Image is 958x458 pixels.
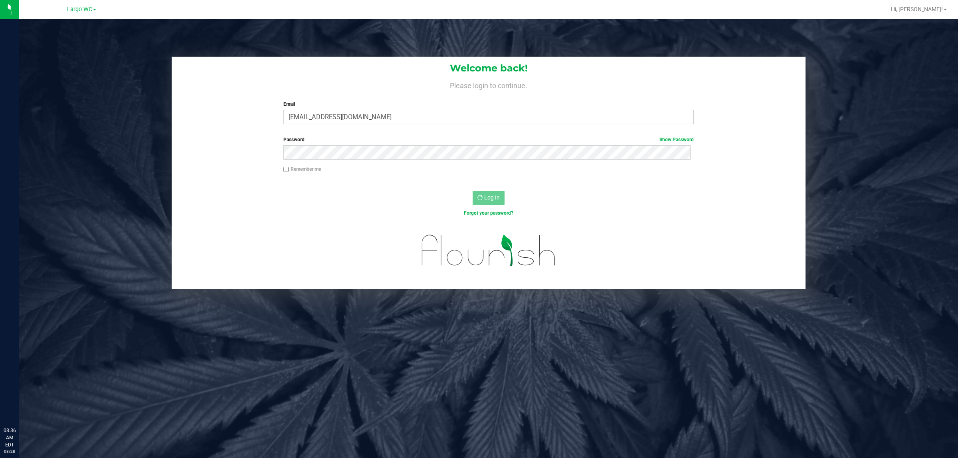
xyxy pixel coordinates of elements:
[4,427,16,448] p: 08:36 AM EDT
[172,63,806,73] h1: Welcome back!
[891,6,943,12] span: Hi, [PERSON_NAME]!
[484,194,500,201] span: Log In
[659,137,694,142] a: Show Password
[67,6,92,13] span: Largo WC
[473,191,505,205] button: Log In
[4,448,16,454] p: 08/28
[172,80,806,89] h4: Please login to continue.
[8,394,32,418] iframe: Resource center
[283,167,289,172] input: Remember me
[410,225,568,276] img: flourish_logo.svg
[283,101,694,108] label: Email
[283,137,305,142] span: Password
[283,166,321,173] label: Remember me
[464,210,513,216] a: Forgot your password?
